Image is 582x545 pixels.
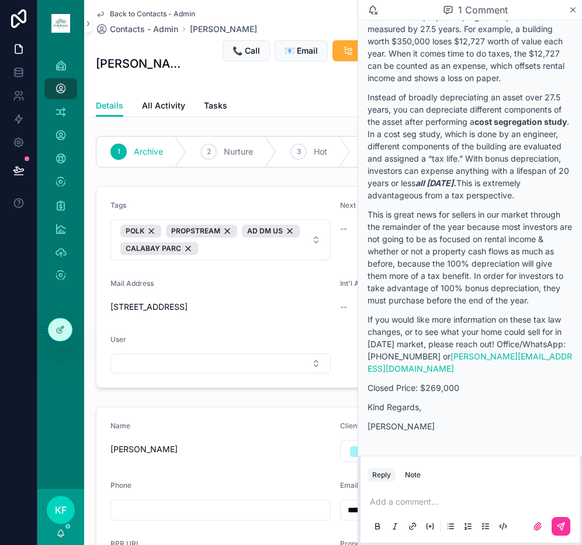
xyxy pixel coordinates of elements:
[247,226,283,236] span: AD DM US
[110,279,154,288] span: Mail Address
[314,146,327,158] span: Hot
[55,503,67,517] span: KF
[96,23,178,35] a: Contacts - Admin
[126,244,181,253] span: CALABAY PARC
[458,3,508,17] span: 1 Comment
[368,91,573,201] p: Instead of broadly depreciating an asset over 27.5 years, you can depreciate different components...
[142,95,185,118] a: All Activity
[96,55,185,72] h1: [PERSON_NAME]
[110,23,178,35] span: Contacts - Admin
[51,14,70,33] img: App logo
[368,208,573,306] p: This is great news for sellers in our market through the remainder of the year because most inves...
[96,95,123,117] a: Details
[368,382,573,394] p: Closed Price: $269,000
[368,11,573,84] p: For residential properties, regular depreciation is measured by 27.5 years. For example, a buildi...
[171,226,220,236] span: PROPSTREAM
[474,117,567,127] strong: cost segregation study
[368,351,572,373] a: [PERSON_NAME][EMAIL_ADDRESS][DOMAIN_NAME]
[110,481,131,490] span: Phone
[96,100,123,111] span: Details
[340,223,347,235] span: --
[110,201,126,209] span: Tags
[110,9,195,19] span: Back to Contacts - Admin
[134,146,163,158] span: Archive
[204,100,227,111] span: Tasks
[332,40,422,61] button: Set Next Task
[223,40,270,61] button: 📞 Call
[340,440,560,462] button: Select Button
[96,9,195,19] a: Back to Contacts - Admin
[405,470,421,480] div: Note
[110,421,130,430] span: Name
[120,242,198,255] button: Unselect 784
[110,335,126,344] span: User
[110,443,331,455] span: [PERSON_NAME]
[400,468,425,482] button: Note
[166,225,237,237] button: Unselect 981
[368,420,573,432] p: [PERSON_NAME]
[142,100,185,111] span: All Activity
[368,401,573,413] p: Kind Regards,
[224,146,253,158] span: Nurture
[204,95,227,118] a: Tasks
[110,301,331,313] span: [STREET_ADDRESS]
[415,178,456,188] strong: .
[415,178,453,188] em: all [DATE]
[37,47,84,301] div: scrollable content
[340,201,373,209] span: Next Task
[190,23,257,35] a: [PERSON_NAME]
[368,468,396,482] button: Reply
[275,40,328,61] button: 📧 Email
[368,313,573,375] p: If you would like more information on these tax law changes, or to see what your home could sell ...
[285,45,318,57] span: 📧 Email
[110,219,331,260] button: Select Button
[340,481,358,490] span: Email
[207,147,211,156] span: 2
[126,226,144,236] span: POLK
[117,147,120,156] span: 1
[233,45,260,57] span: 📞 Call
[340,279,382,288] span: Int'l Address
[242,225,300,237] button: Unselect 845
[340,301,347,313] span: --
[110,354,331,373] button: Select Button
[120,225,161,237] button: Unselect 979
[340,421,377,430] span: Client Type
[357,446,376,457] div: Seller
[297,147,301,156] span: 3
